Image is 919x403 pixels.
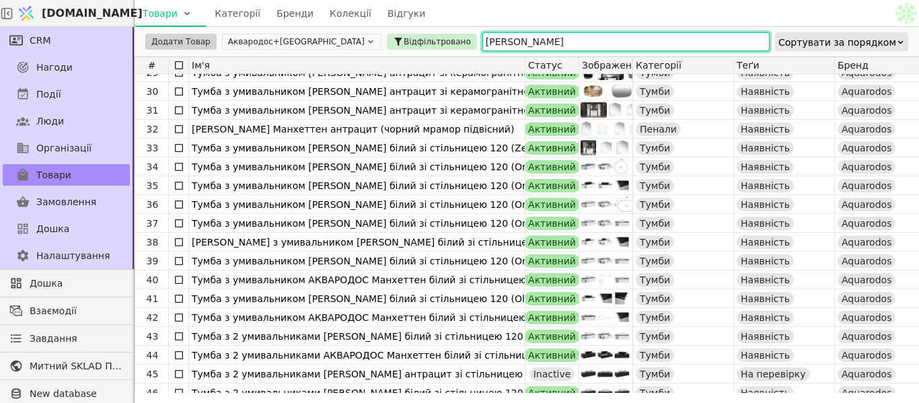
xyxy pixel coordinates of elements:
span: Дошка [30,277,123,291]
div: Активний [524,292,580,305]
div: 37 [137,214,168,233]
div: Тумби [636,198,674,211]
span: Організації [36,141,91,155]
div: Активний [524,160,580,174]
div: 44 [137,346,168,365]
div: Сортувати за порядком [778,33,896,52]
a: Взаємодії [3,300,130,322]
button: Відфільтровано [387,34,477,50]
input: Search [482,32,770,51]
span: Замовлення [36,195,96,209]
div: 36 [137,195,168,214]
button: Додати Товар [145,34,217,50]
div: Наявність [737,104,794,117]
div: 40 [137,270,168,289]
div: Тумби [636,349,674,362]
div: Активний [524,122,580,136]
div: Inactive [529,367,575,381]
div: Наявність [737,198,794,211]
div: Тумби [636,273,674,287]
div: Тумби [636,141,674,155]
div: Тумби [636,367,674,381]
a: Дошка [3,272,130,294]
div: Aquarodos [838,160,895,174]
div: Активний [524,330,580,343]
div: Активний [524,198,580,211]
a: Товари [3,164,130,186]
div: 32 [137,120,168,139]
div: Тумба з умивальником АКВАРОДОС Манхеттен білий зі стільницею 120 (Olive 74 чорний підвісна) [192,270,522,289]
div: 38 [137,233,168,252]
div: Aquarodos [838,179,895,192]
a: Митний SKLAD Плитка, сантехніка, меблі до ванни [3,355,130,377]
div: Тумби [636,292,674,305]
div: Активний [524,104,580,117]
div: Aquarodos [838,198,895,211]
div: Тумба з 2 умивальниками [PERSON_NAME] білий зі стільницею 120 (One 46 коло підвісна) [192,383,522,402]
div: Тумби [636,217,674,230]
span: Бренд [838,60,869,71]
span: Події [36,87,61,102]
span: Нагоди [36,61,73,75]
a: Нагоди [3,57,130,78]
div: Наявність [737,330,794,343]
div: Aquarodos [838,104,895,117]
img: 265d6d96d7e23aa92801cf2464590ab8 [896,3,916,24]
div: Активний [524,141,580,155]
div: Наявність [737,122,794,136]
a: Налаштування [3,245,130,266]
div: Тумба з 2 умивальниками [PERSON_NAME] білий зі стільницею 120 (Zero 46 підвісна) [192,327,522,346]
div: [PERSON_NAME] з умивальником [PERSON_NAME] білий зі стільницею 120 (One 46 коло підвісна) [192,233,522,252]
span: Статус [528,60,562,71]
div: Тумби [636,386,674,400]
div: Aquarodos [838,311,895,324]
div: Наявність [737,292,794,305]
div: Наявність [737,349,794,362]
div: Наявність [737,141,794,155]
a: Люди [3,110,130,132]
span: Завдання [30,332,77,346]
div: Тумба з 2 умивальниками АКВАРОДОС Манхеттен білий зі стільницею 120 (One 46*46 квадрат підвісна) [192,346,522,365]
div: Тумба з умивальником [PERSON_NAME] антрацит зі керамогранітною стільницею 100 (Olive 74 підвісна) [192,82,522,101]
div: Активний [524,254,580,268]
div: Aquarodos [838,235,895,249]
div: Наявність [737,386,794,400]
div: Aquarodos [838,254,895,268]
div: Тумба з умивальником [PERSON_NAME] антрацит зі керамогранітною стільницею 100 (Aqua 60 підвісна) [192,101,522,120]
a: Події [3,83,130,105]
span: [DOMAIN_NAME] [42,5,143,22]
span: Взаємодії [30,304,123,318]
div: 35 [137,176,168,195]
span: Зображення [582,60,632,71]
div: Активний [524,85,580,98]
div: Aquarodos [838,349,895,362]
a: CRM [3,30,130,51]
div: 39 [137,252,168,270]
span: Теґи [737,60,760,71]
div: 34 [137,157,168,176]
span: New database [30,387,123,401]
div: Aquarodos [838,386,895,400]
div: Тумби [636,160,674,174]
div: Тумби [636,179,674,192]
span: Ім'я [192,60,210,71]
div: 46 [137,383,168,402]
img: Logo [16,1,36,26]
div: 31 [137,101,168,120]
div: 30 [137,82,168,101]
div: Тумба з умивальником [PERSON_NAME] білий зі стільницею 120 (One 42 підвісна) [192,252,522,270]
a: Замовлення [3,191,130,213]
div: Наявність [737,85,794,98]
div: Наявність [737,160,794,174]
div: Тумби [636,330,674,343]
span: Дошка [36,222,69,236]
div: Пенали [636,122,681,136]
span: Відфільтровано [404,36,471,48]
div: Активний [524,217,580,230]
div: Наявність [737,179,794,192]
div: Тумба з умивальником [PERSON_NAME] білий зі стільницею 120 (Olive 74 підвісна) [192,289,522,308]
div: Тумби [636,104,674,117]
span: Товари [36,168,71,182]
div: Aquarodos [838,367,895,381]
